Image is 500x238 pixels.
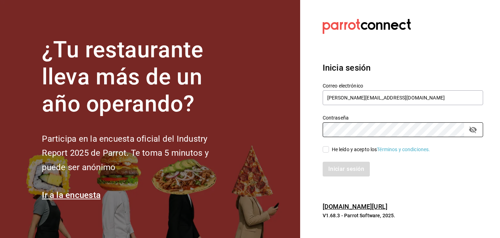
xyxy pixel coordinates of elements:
h1: ¿Tu restaurante lleva más de un año operando? [42,37,232,117]
button: passwordField [467,124,479,136]
input: Ingresa tu correo electrónico [323,90,483,105]
label: Correo electrónico [323,83,483,88]
a: Términos y condiciones. [377,147,430,152]
label: Contraseña [323,115,483,120]
h2: Participa en la encuesta oficial del Industry Report 2025 de Parrot. Te toma 5 minutos y puede se... [42,132,232,175]
div: He leído y acepto los [332,146,430,153]
p: V1.68.3 - Parrot Software, 2025. [323,212,483,219]
a: Ir a la encuesta [42,190,101,200]
h3: Inicia sesión [323,62,483,74]
a: [DOMAIN_NAME][URL] [323,203,387,210]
